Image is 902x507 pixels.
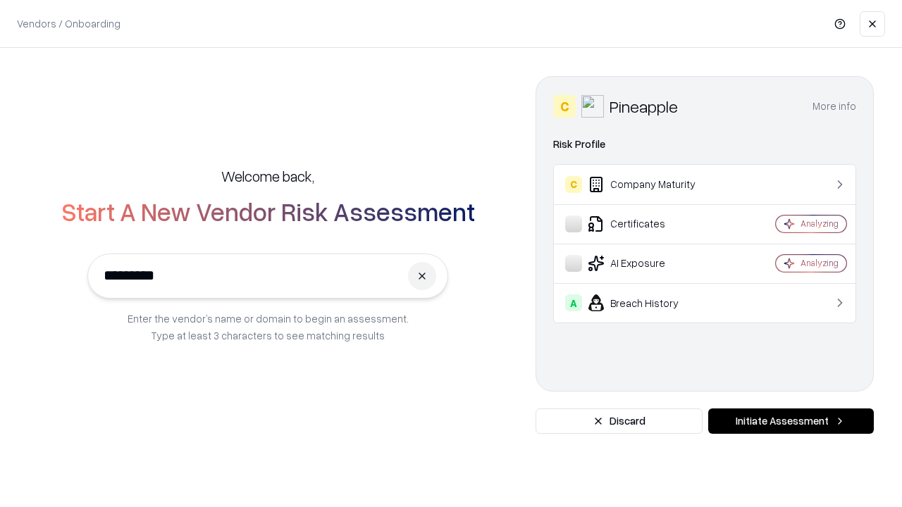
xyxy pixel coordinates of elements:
[221,166,314,186] h5: Welcome back,
[553,95,576,118] div: C
[565,294,582,311] div: A
[610,95,678,118] div: Pineapple
[581,95,604,118] img: Pineapple
[565,215,734,232] div: Certificates
[565,176,582,193] div: C
[565,294,734,311] div: Breach History
[565,176,734,193] div: Company Maturity
[17,16,121,31] p: Vendors / Onboarding
[801,218,839,230] div: Analyzing
[801,257,839,269] div: Analyzing
[813,94,856,119] button: More info
[61,197,475,225] h2: Start A New Vendor Risk Assessment
[708,408,874,434] button: Initiate Assessment
[536,408,703,434] button: Discard
[565,255,734,272] div: AI Exposure
[553,136,856,153] div: Risk Profile
[128,310,409,344] p: Enter the vendor’s name or domain to begin an assessment. Type at least 3 characters to see match...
